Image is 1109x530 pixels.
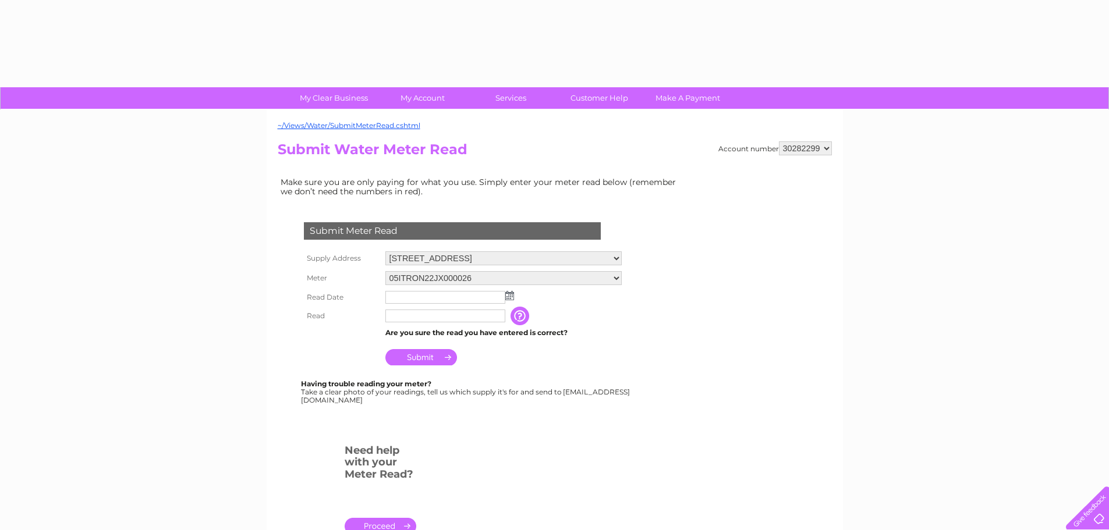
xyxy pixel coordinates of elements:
td: Make sure you are only paying for what you use. Simply enter your meter read below (remember we d... [278,175,685,199]
a: My Clear Business [286,87,382,109]
td: Are you sure the read you have entered is correct? [382,325,625,340]
a: My Account [374,87,470,109]
a: Services [463,87,559,109]
img: ... [505,291,514,300]
th: Supply Address [301,248,382,268]
div: Submit Meter Read [304,222,601,240]
a: Customer Help [551,87,647,109]
h2: Submit Water Meter Read [278,141,832,163]
a: ~/Views/Water/SubmitMeterRead.cshtml [278,121,420,130]
b: Having trouble reading your meter? [301,379,431,388]
a: Make A Payment [640,87,736,109]
div: Account number [718,141,832,155]
input: Submit [385,349,457,365]
th: Read [301,307,382,325]
h3: Need help with your Meter Read? [345,442,416,486]
th: Read Date [301,288,382,307]
input: Information [511,307,532,325]
div: Take a clear photo of your readings, tell us which supply it's for and send to [EMAIL_ADDRESS][DO... [301,380,632,404]
th: Meter [301,268,382,288]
